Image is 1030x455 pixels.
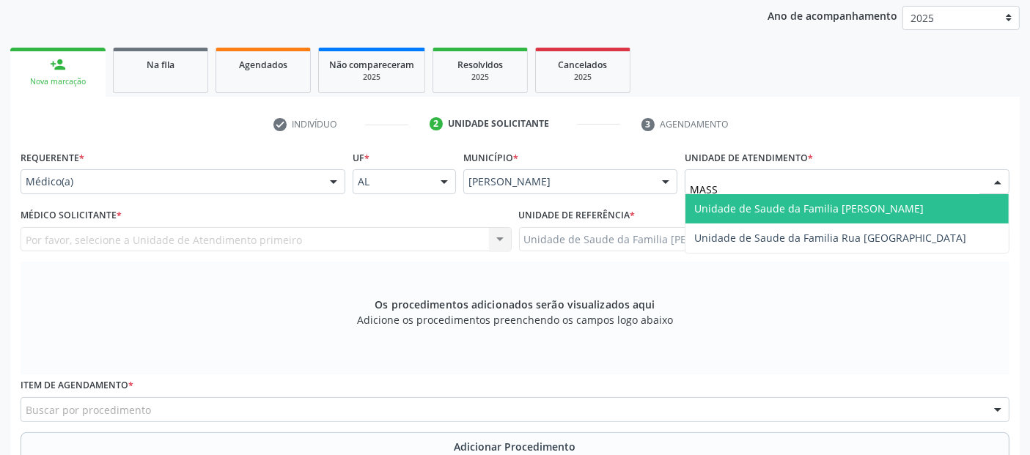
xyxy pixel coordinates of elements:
input: Unidade de atendimento [690,174,979,204]
span: [PERSON_NAME] [468,174,647,189]
div: 2025 [444,72,517,83]
span: Adicione os procedimentos preenchendo os campos logo abaixo [357,312,673,328]
div: Unidade solicitante [448,117,549,130]
span: AL [358,174,426,189]
span: Buscar por procedimento [26,402,151,418]
label: Item de agendamento [21,374,133,397]
span: Unidade de Saude da Familia Rua [GEOGRAPHIC_DATA] [694,231,966,245]
div: person_add [50,56,66,73]
span: Resolvidos [457,59,503,71]
p: Ano de acompanhamento [768,6,897,24]
label: Unidade de atendimento [685,147,813,169]
span: Agendados [239,59,287,71]
label: UF [353,147,369,169]
div: 2 [430,117,443,130]
span: Na fila [147,59,174,71]
span: Cancelados [559,59,608,71]
span: Unidade de Saude da Familia [PERSON_NAME] [694,201,924,215]
span: Médico(a) [26,174,315,189]
label: Município [463,147,518,169]
label: Requerente [21,147,84,169]
span: Adicionar Procedimento [455,439,576,454]
label: Unidade de referência [519,204,636,227]
div: 2025 [329,72,414,83]
span: Os procedimentos adicionados serão visualizados aqui [375,297,655,312]
span: Não compareceram [329,59,414,71]
div: Nova marcação [21,76,95,87]
label: Médico Solicitante [21,204,122,227]
div: 2025 [546,72,619,83]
